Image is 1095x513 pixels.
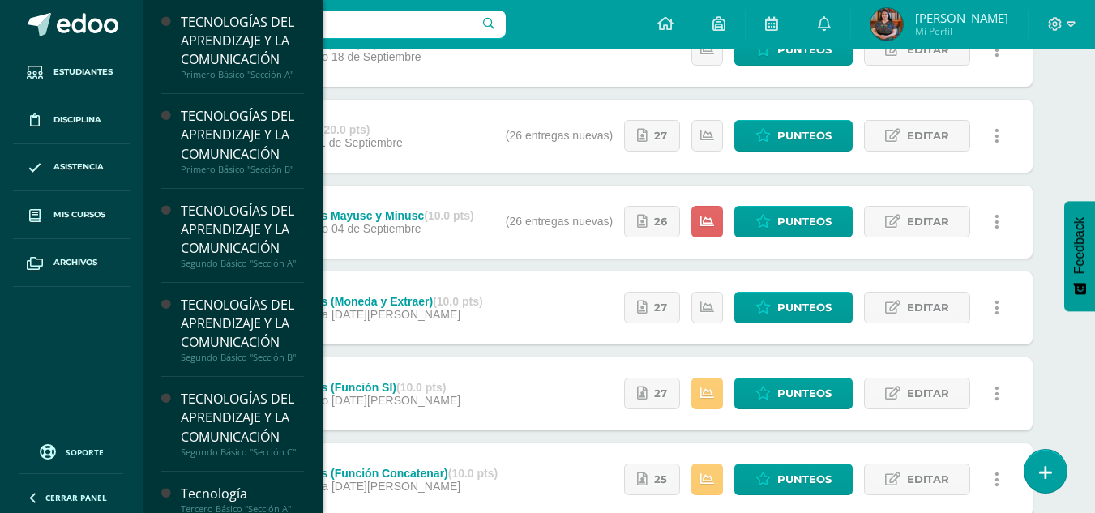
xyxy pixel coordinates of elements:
div: Primero Básico "Sección B" [181,164,304,175]
span: Feedback [1072,217,1087,274]
span: Mi Perfil [915,24,1008,38]
span: Punteos [777,35,832,65]
span: Mis cursos [53,208,105,221]
a: Punteos [734,292,853,323]
div: Funciones Lógicas (Función SI) [225,381,460,394]
div: Funciones Lógicas (Moneda y Extraer) [225,295,482,308]
span: Editar [907,121,949,151]
strong: (10.0 pts) [448,467,498,480]
div: Segundo Básico "Sección A" [181,258,304,269]
span: 18 de Septiembre [331,50,421,63]
a: 26 [624,206,680,237]
span: 27 [654,121,667,151]
span: Editar [907,35,949,65]
div: TECNOLOGÍAS DEL APRENDIZAJE Y LA COMUNICACIÓN [181,390,304,446]
span: 25 [654,464,667,494]
span: Cerrar panel [45,492,107,503]
div: TECNOLOGÍAS DEL APRENDIZAJE Y LA COMUNICACIÓN [181,296,304,352]
div: Segundo Básico "Sección B" [181,352,304,363]
a: Asistencia [13,144,130,192]
strong: (20.0 pts) [320,123,370,136]
span: Archivos [53,256,97,269]
span: [PERSON_NAME] [915,10,1008,26]
span: 27 [654,378,667,408]
a: 27 [624,292,680,323]
span: Punteos [777,464,832,494]
span: Editar [907,378,949,408]
a: Punteos [734,206,853,237]
span: 27 [654,293,667,323]
span: Estudiantes [53,66,113,79]
span: Soporte [66,447,104,458]
div: TECNOLOGÍAS DEL APRENDIZAJE Y LA COMUNICACIÓN [181,202,304,258]
button: Feedback - Mostrar encuesta [1064,201,1095,311]
div: TECNOLOGÍAS DEL APRENDIZAJE Y LA COMUNICACIÓN [181,13,304,69]
a: Punteos [734,120,853,152]
span: [DATE][PERSON_NAME] [331,394,460,407]
strong: (10.0 pts) [396,381,446,394]
a: TECNOLOGÍAS DEL APRENDIZAJE Y LA COMUNICACIÓNSegundo Básico "Sección B" [181,296,304,363]
a: 27 [624,378,680,409]
strong: (10.0 pts) [424,209,473,222]
a: TECNOLOGÍAS DEL APRENDIZAJE Y LA COMUNICACIÓNSegundo Básico "Sección A" [181,202,304,269]
span: Asistencia [53,160,104,173]
span: [DATE][PERSON_NAME] [331,480,460,493]
div: Funciones Lógicas (Función Concatenar) [225,467,498,480]
div: Tecnología [181,485,304,503]
a: Archivos [13,239,130,287]
strong: (10.0 pts) [433,295,482,308]
div: Segundo Básico "Sección C" [181,447,304,458]
span: Editar [907,464,949,494]
span: 11 de Septiembre [313,136,403,149]
span: Punteos [777,207,832,237]
a: TECNOLOGÍAS DEL APRENDIZAJE Y LA COMUNICACIÓNSegundo Básico "Sección C" [181,390,304,457]
a: Mis cursos [13,191,130,239]
a: Punteos [734,34,853,66]
a: Estudiantes [13,49,130,96]
input: Busca un usuario... [153,11,506,38]
a: Disciplina [13,96,130,144]
div: Primero Básico "Sección A" [181,69,304,80]
span: Disciplina [53,113,101,126]
a: TECNOLOGÍAS DEL APRENDIZAJE Y LA COMUNICACIÓNPrimero Básico "Sección B" [181,107,304,174]
a: TECNOLOGÍAS DEL APRENDIZAJE Y LA COMUNICACIÓNPrimero Básico "Sección A" [181,13,304,80]
span: Editar [907,207,949,237]
span: Editar [907,293,949,323]
img: 9db772e8944e9cd6cbe26e11f8fa7e9a.png [870,8,903,41]
div: TECNOLOGÍAS DEL APRENDIZAJE Y LA COMUNICACIÓN [181,107,304,163]
span: Punteos [777,293,832,323]
span: Punteos [777,121,832,151]
span: 26 [654,207,667,237]
a: 25 [624,464,680,495]
a: Punteos [734,464,853,495]
a: 27 [624,120,680,152]
span: [DATE][PERSON_NAME] [331,308,460,321]
a: Punteos [734,378,853,409]
a: Soporte [19,440,123,462]
div: Funciones Lógicas Mayusc y Minusc [225,209,473,222]
span: Punteos [777,378,832,408]
span: 04 de Septiembre [331,222,421,235]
